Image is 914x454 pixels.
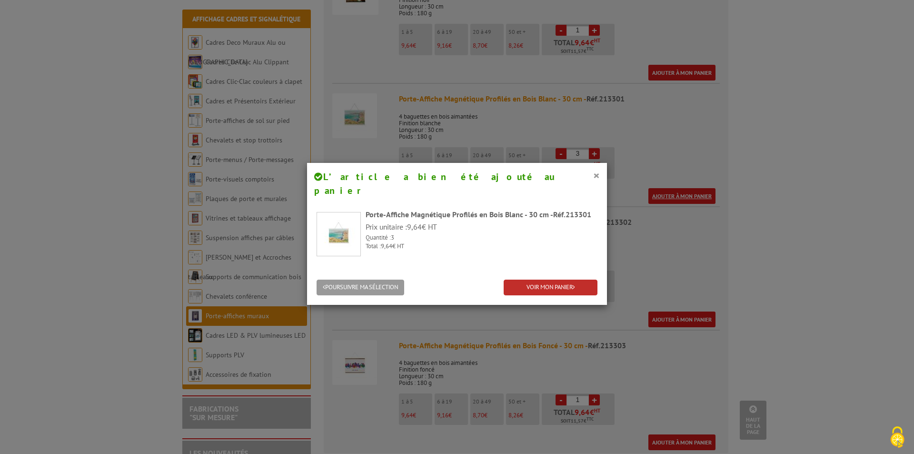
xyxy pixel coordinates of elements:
button: × [593,169,600,182]
p: Total : € HT [366,242,597,251]
span: 3 [391,233,394,242]
p: Prix unitaire : € HT [366,222,597,232]
h4: L’article a bien été ajouté au panier [314,170,600,197]
button: Cookies (fenêtre modale) [881,422,914,454]
img: Cookies (fenêtre modale) [885,425,909,449]
span: 9,64 [407,222,422,232]
span: Réf.213301 [553,210,591,219]
div: Porte-Affiche Magnétique Profilés en Bois Blanc - 30 cm - [366,209,597,220]
button: POURSUIVRE MA SÉLECTION [317,280,404,295]
a: VOIR MON PANIER [504,280,597,295]
p: Quantité : [366,233,597,242]
span: 9,64 [381,242,392,250]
